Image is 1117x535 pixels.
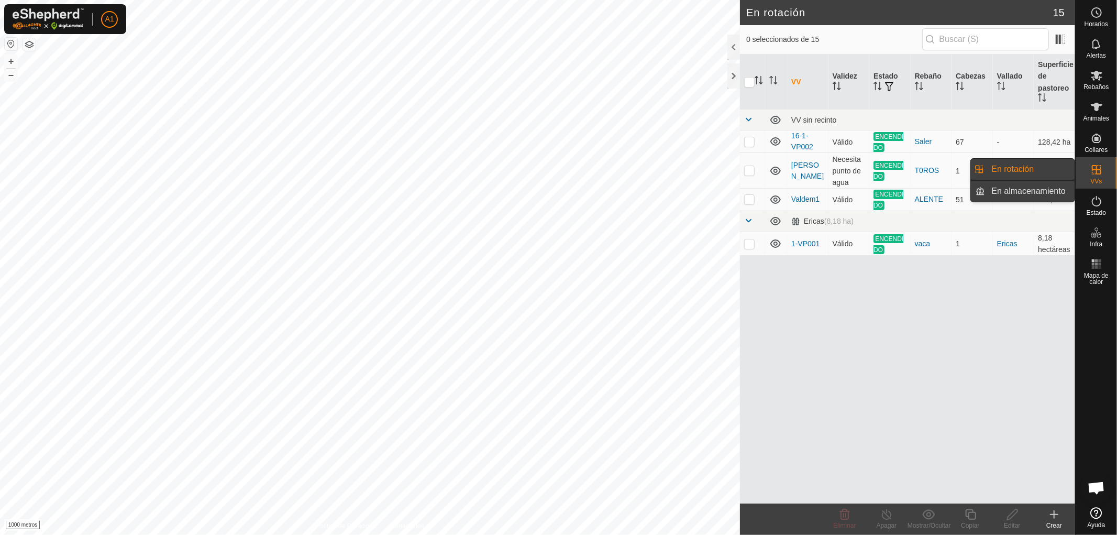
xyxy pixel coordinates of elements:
p-sorticon: Activar para ordenar [873,83,882,92]
font: Alertas [1087,52,1106,59]
font: Estado [1087,209,1106,216]
font: En rotación [746,7,805,18]
font: Editar [1004,522,1020,529]
font: Rebaños [1083,83,1109,91]
font: Política de Privacidad [316,522,376,530]
font: Válido [833,137,853,146]
font: Ayuda [1088,521,1105,529]
font: – [8,69,14,80]
font: Animales [1083,115,1109,122]
li: En rotación [971,159,1075,180]
p-sorticon: Activar para ordenar [833,83,841,92]
font: Válido [833,239,853,248]
font: 0 seleccionados de 15 [746,35,819,43]
button: Restablecer mapa [5,38,17,50]
p-sorticon: Activar para ordenar [915,83,923,92]
p-sorticon: Activar para ordenar [769,78,778,86]
font: Válido [833,195,853,204]
a: Valdem1 [791,195,820,203]
font: Estado [873,72,898,80]
font: Ericas [804,217,824,225]
font: Crear [1046,522,1062,529]
a: En rotación [986,159,1075,180]
font: 51 [956,195,964,204]
font: ALENTE [915,195,943,203]
a: Política de Privacidad [316,521,376,531]
font: VV [791,78,801,86]
a: Ericas [997,239,1018,248]
font: T0ROS [915,166,939,174]
button: + [5,55,17,68]
li: En almacenamiento [971,181,1075,202]
font: Saler [915,137,932,146]
font: 1 [956,239,960,248]
p-sorticon: Activar para ordenar [997,83,1005,92]
a: Ayuda [1076,503,1117,532]
font: ENCENDIDO [873,235,903,253]
font: - [997,137,1000,146]
font: Validez [833,72,857,80]
p-sorticon: Activar para ordenar [755,78,763,86]
a: Contáctenos [389,521,424,531]
font: 128,42 ha [1038,137,1070,146]
font: Necesita punto de agua [833,155,861,187]
a: 16-1-VP002 [791,132,813,151]
font: En almacenamiento [992,187,1066,195]
font: ENCENDIDO [873,133,903,151]
font: Eliminar [833,522,856,529]
font: ENCENDIDO [873,162,903,180]
font: Infra [1090,241,1102,248]
button: – [5,69,17,81]
font: Mapa de calor [1084,272,1109,286]
a: En almacenamiento [986,181,1075,202]
a: 1-VP001 [791,239,820,248]
font: vaca [915,239,931,248]
font: 15 [1053,7,1065,18]
font: A1 [105,15,114,23]
input: Buscar (S) [922,28,1049,50]
font: VV sin recinto [791,116,836,124]
img: Logotipo de Gallagher [13,8,84,30]
font: Cabezas [956,72,986,80]
p-sorticon: Activar para ordenar [956,83,964,92]
font: 67 [956,137,964,146]
font: + [8,56,14,67]
font: En rotación [992,165,1034,173]
font: Collares [1085,146,1108,154]
font: (8,18 ha) [824,217,854,225]
font: Contáctenos [389,522,424,530]
font: Vallado [997,72,1023,80]
font: ENCENDIDO [873,191,903,209]
font: Rebaño [915,72,942,80]
font: 8,18 hectáreas [1038,234,1070,254]
button: Capas del Mapa [23,38,36,51]
font: VVs [1090,178,1102,185]
a: [PERSON_NAME] [791,161,824,180]
font: Superficie de pastoreo [1038,60,1074,92]
font: 1 [956,167,960,175]
div: Chat abierto [1081,472,1112,504]
p-sorticon: Activar para ordenar [1038,95,1046,103]
font: Apagar [877,522,897,529]
font: Copiar [961,522,979,529]
font: Mostrar/Ocultar [908,522,951,529]
font: Horarios [1085,20,1108,28]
